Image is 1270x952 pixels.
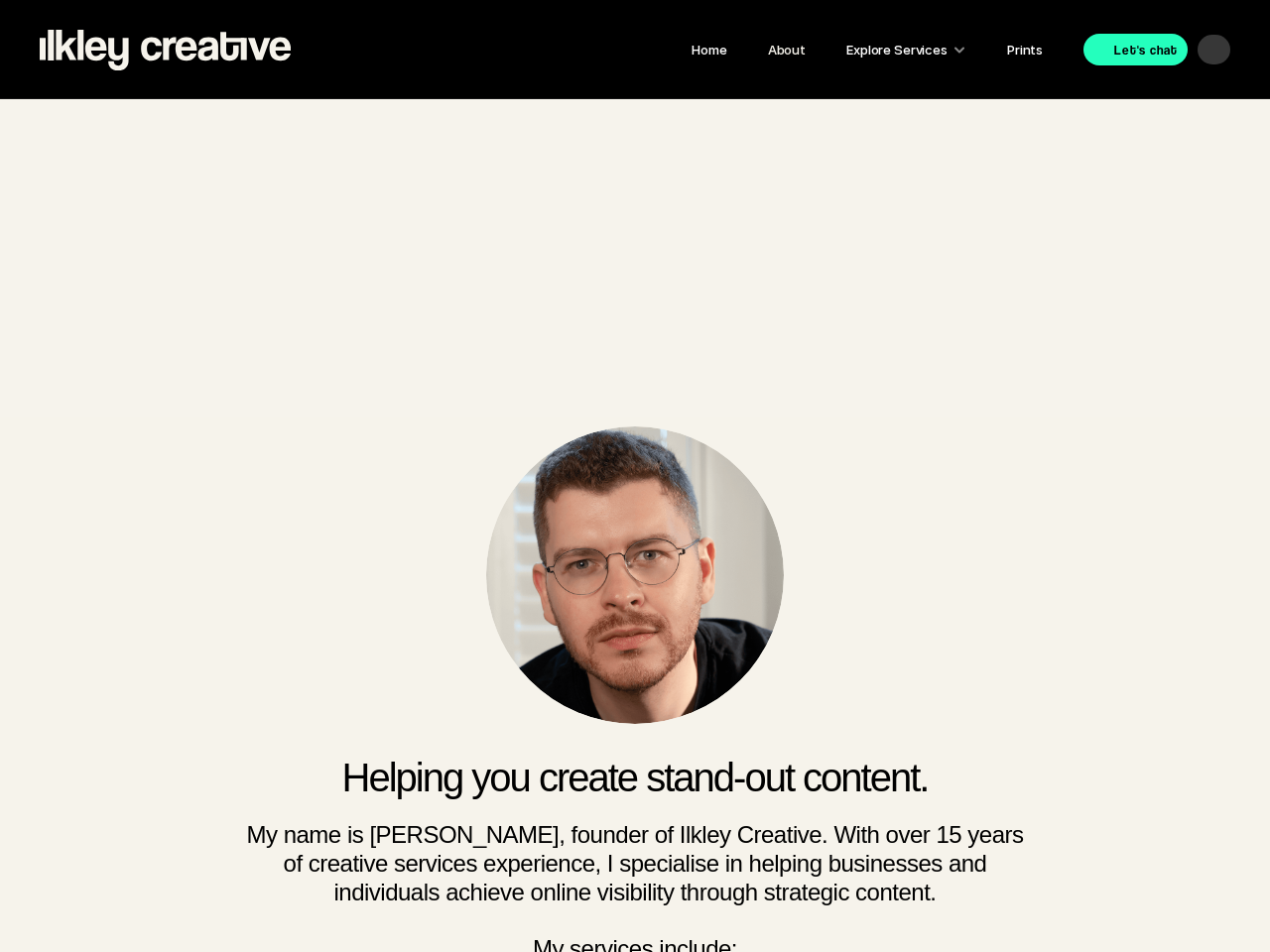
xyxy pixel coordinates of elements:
[1114,37,1178,62] p: Let's chat
[1007,42,1043,58] a: Prints
[238,821,1032,906] h2: My name is [PERSON_NAME], founder of Ilkley Creative. With over 15 years of creative services exp...
[463,198,808,337] h1: About Ilkley Creative
[846,37,948,62] p: Explore Services
[238,754,1032,801] h2: Helping you create stand-out content.
[768,42,806,58] a: About
[1083,34,1188,65] a: Let's chat
[692,42,726,58] a: Home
